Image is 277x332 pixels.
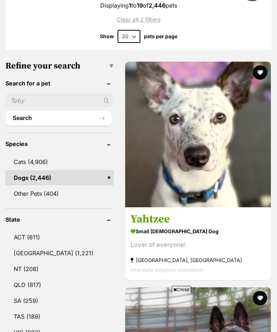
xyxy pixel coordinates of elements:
a: Other Pets (404) [5,186,114,201]
span: Interstate adoption unavailable [131,267,204,273]
a: NT (208) [5,261,114,276]
label: pets per page [144,34,177,39]
span: Close [172,286,191,293]
a: ACT (611) [5,230,114,245]
a: QLD (817) [5,277,114,292]
header: Search for a pet [5,80,114,87]
strong: 1 [129,2,131,9]
a: Clear all 2 filters [16,16,261,23]
strong: [GEOGRAPHIC_DATA], [GEOGRAPHIC_DATA] [131,256,265,265]
a: Cats (4,906) [5,154,114,169]
a: [GEOGRAPHIC_DATA] (1,221) [5,245,114,261]
button: favourite [253,65,267,80]
span: Show [100,34,114,39]
a: SA (259) [5,293,114,308]
a: Dogs (2,446) [5,170,114,185]
strong: 2,446 [149,2,166,9]
input: Toby [5,94,114,107]
strong: small [DEMOGRAPHIC_DATA] Dog [131,226,265,237]
img: Yahtzee - Jack Russell Terrier x Border Collie x Staffordshire Bull Terrier Dog [125,62,271,207]
header: State [5,216,114,223]
a: Yahtzee small [DEMOGRAPHIC_DATA] Dog Lover of everyone! [GEOGRAPHIC_DATA], [GEOGRAPHIC_DATA] Inte... [125,207,271,280]
div: Lover of everyone! [131,240,265,250]
a: TAS (189) [5,309,114,324]
strong: 19 [137,2,143,9]
span: Displaying to of pets [100,2,177,9]
iframe: Advertisement [7,296,270,328]
header: Species [5,141,114,147]
button: Search [5,111,112,125]
h3: Yahtzee [131,213,265,226]
h3: Refine your search [5,61,114,71]
button: favourite [253,291,267,305]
